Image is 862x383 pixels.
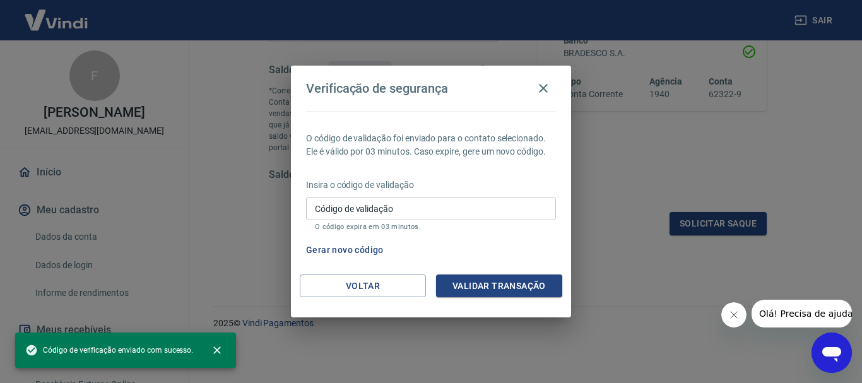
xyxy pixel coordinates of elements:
[300,274,426,298] button: Voltar
[306,132,556,158] p: O código de validação foi enviado para o contato selecionado. Ele é válido por 03 minutos. Caso e...
[25,344,193,356] span: Código de verificação enviado com sucesso.
[203,336,231,364] button: close
[301,239,389,262] button: Gerar novo código
[306,179,556,192] p: Insira o código de validação
[721,302,747,327] iframe: Fechar mensagem
[306,81,448,96] h4: Verificação de segurança
[812,333,852,373] iframe: Botão para abrir a janela de mensagens
[752,300,852,327] iframe: Mensagem da empresa
[315,223,547,231] p: O código expira em 03 minutos.
[436,274,562,298] button: Validar transação
[8,9,106,19] span: Olá! Precisa de ajuda?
